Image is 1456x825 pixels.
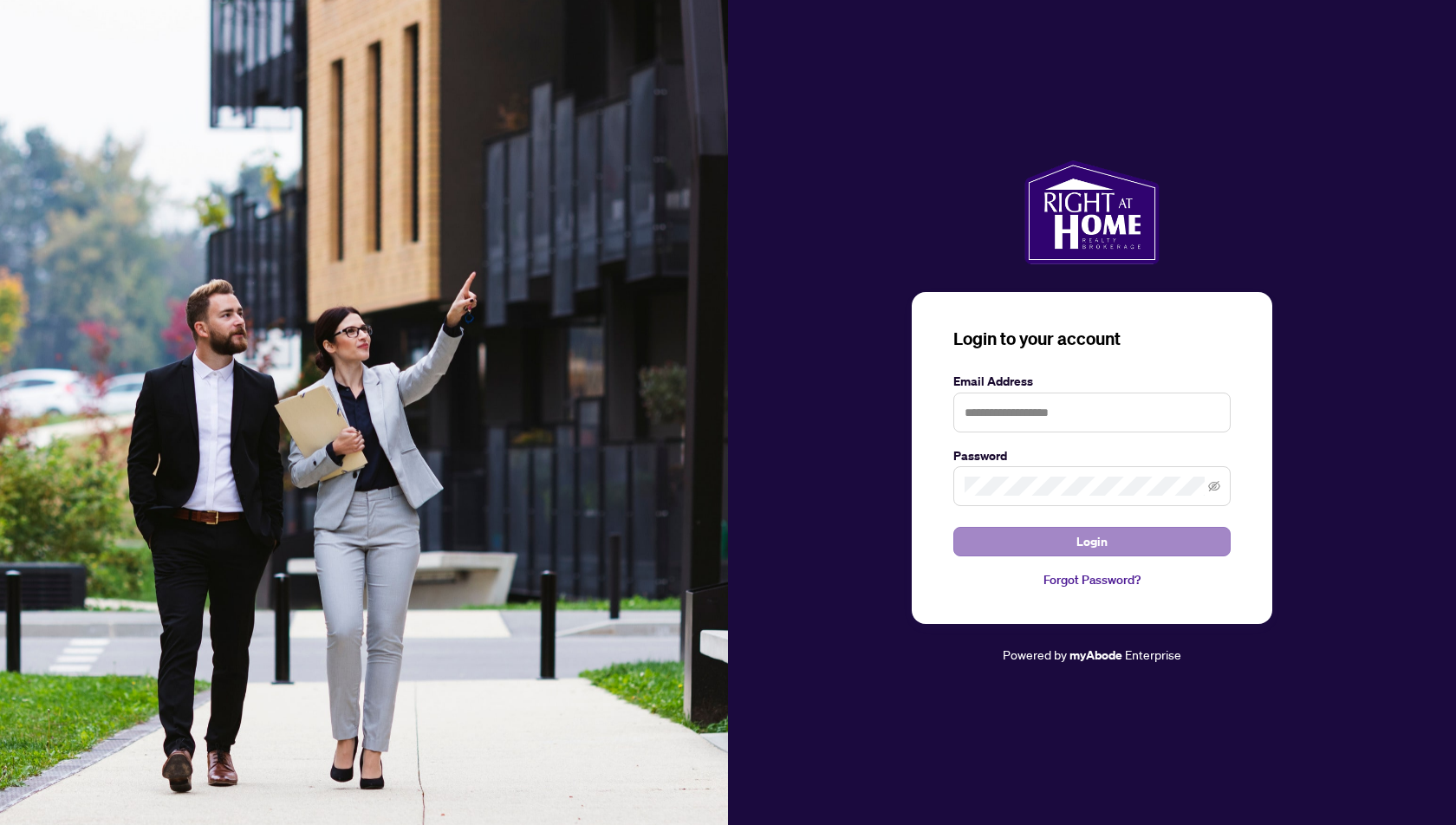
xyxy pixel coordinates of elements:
label: Password [953,446,1231,465]
a: Forgot Password? [953,570,1231,589]
a: myAbode [1069,646,1122,665]
span: eye-invisible [1208,480,1220,492]
img: ma-logo [1024,160,1159,264]
h3: Login to your account [953,327,1231,351]
span: Login [1076,528,1108,555]
button: Login [953,527,1231,556]
label: Email Address [953,372,1231,391]
span: Powered by [1003,646,1067,662]
span: Enterprise [1125,646,1181,662]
